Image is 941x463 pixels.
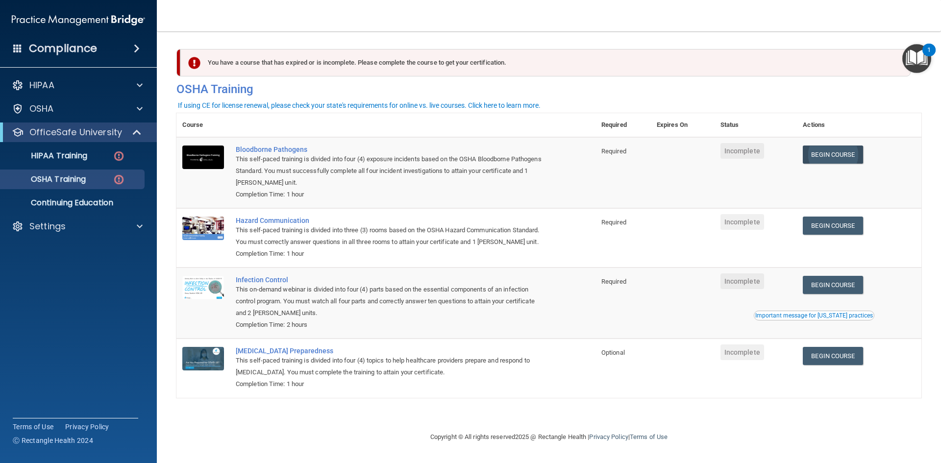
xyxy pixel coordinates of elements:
button: Open Resource Center, 1 new notification [902,44,931,73]
img: exclamation-circle-solid-danger.72ef9ffc.png [188,57,200,69]
div: This self-paced training is divided into four (4) topics to help healthcare providers prepare and... [236,355,546,378]
p: HIPAA Training [6,151,87,161]
button: Read this if you are a dental practitioner in the state of CA [754,311,874,320]
a: [MEDICAL_DATA] Preparedness [236,347,546,355]
a: HIPAA [12,79,143,91]
p: Continuing Education [6,198,140,208]
a: Settings [12,220,143,232]
div: Copyright © All rights reserved 2025 @ Rectangle Health | | [370,421,728,453]
div: Completion Time: 1 hour [236,378,546,390]
div: This on-demand webinar is divided into four (4) parts based on the essential components of an inf... [236,284,546,319]
span: Incomplete [720,143,764,159]
div: Important message for [US_STATE] practices [755,313,873,318]
p: OSHA [29,103,54,115]
p: OSHA Training [6,174,86,184]
th: Required [595,113,651,137]
a: Privacy Policy [65,422,109,432]
span: Incomplete [720,273,764,289]
div: You have a course that has expired or is incomplete. Please complete the course to get your certi... [180,49,911,76]
h4: OSHA Training [176,82,921,96]
span: Required [601,278,626,285]
img: danger-circle.6113f641.png [113,173,125,186]
img: danger-circle.6113f641.png [113,150,125,162]
div: This self-paced training is divided into four (4) exposure incidents based on the OSHA Bloodborne... [236,153,546,189]
div: This self-paced training is divided into three (3) rooms based on the OSHA Hazard Communication S... [236,224,546,248]
div: Completion Time: 2 hours [236,319,546,331]
span: Incomplete [720,344,764,360]
div: If using CE for license renewal, please check your state's requirements for online vs. live cours... [178,102,541,109]
span: Required [601,147,626,155]
div: Completion Time: 1 hour [236,189,546,200]
div: 1 [927,50,931,63]
a: Terms of Use [630,433,668,440]
span: Incomplete [720,214,764,230]
img: PMB logo [12,10,145,30]
h4: Compliance [29,42,97,55]
th: Status [715,113,797,137]
p: Settings [29,220,66,232]
a: Begin Course [803,217,863,235]
th: Course [176,113,230,137]
a: Privacy Policy [589,433,628,440]
p: HIPAA [29,79,54,91]
a: Begin Course [803,146,863,164]
span: Required [601,219,626,226]
span: Optional [601,349,625,356]
a: Bloodborne Pathogens [236,146,546,153]
th: Expires On [651,113,715,137]
a: OSHA [12,103,143,115]
a: OfficeSafe University [12,126,142,138]
span: Ⓒ Rectangle Health 2024 [13,436,93,445]
div: Completion Time: 1 hour [236,248,546,260]
a: Begin Course [803,276,863,294]
a: Hazard Communication [236,217,546,224]
th: Actions [797,113,921,137]
a: Infection Control [236,276,546,284]
a: Terms of Use [13,422,53,432]
p: OfficeSafe University [29,126,122,138]
a: Begin Course [803,347,863,365]
iframe: Drift Widget Chat Controller [892,395,929,433]
button: If using CE for license renewal, please check your state's requirements for online vs. live cours... [176,100,542,110]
